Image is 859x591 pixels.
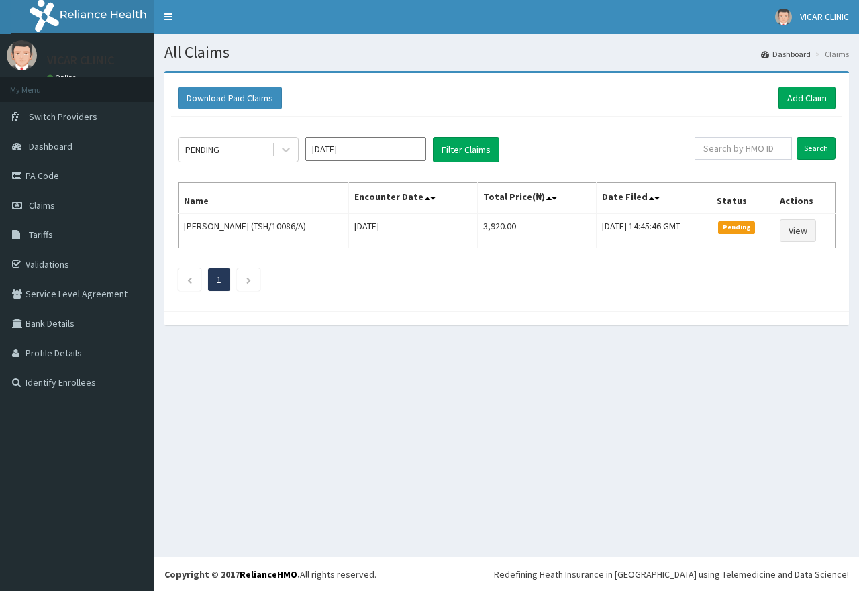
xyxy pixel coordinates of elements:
span: Switch Providers [29,111,97,123]
th: Total Price(₦) [477,183,597,214]
input: Search by HMO ID [695,137,792,160]
a: Dashboard [761,48,811,60]
a: Add Claim [778,87,836,109]
footer: All rights reserved. [154,557,859,591]
a: Online [47,73,79,83]
span: Claims [29,199,55,211]
h1: All Claims [164,44,849,61]
td: [DATE] [349,213,478,248]
a: RelianceHMO [240,568,297,580]
span: Tariffs [29,229,53,241]
td: 3,920.00 [477,213,597,248]
a: Next page [246,274,252,286]
button: Download Paid Claims [178,87,282,109]
span: Pending [718,221,755,233]
th: Encounter Date [349,183,478,214]
span: VICAR CLINIC [800,11,849,23]
p: VICAR CLINIC [47,54,114,66]
th: Date Filed [597,183,711,214]
td: [DATE] 14:45:46 GMT [597,213,711,248]
td: [PERSON_NAME] (TSH/10086/A) [179,213,349,248]
th: Name [179,183,349,214]
div: PENDING [185,143,219,156]
button: Filter Claims [433,137,499,162]
a: Page 1 is your current page [217,274,221,286]
img: User Image [7,40,37,70]
th: Actions [774,183,836,214]
input: Search [797,137,836,160]
th: Status [711,183,774,214]
input: Select Month and Year [305,137,426,161]
img: User Image [775,9,792,25]
a: Previous page [187,274,193,286]
li: Claims [812,48,849,60]
div: Redefining Heath Insurance in [GEOGRAPHIC_DATA] using Telemedicine and Data Science! [494,568,849,581]
span: Dashboard [29,140,72,152]
a: View [780,219,816,242]
strong: Copyright © 2017 . [164,568,300,580]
